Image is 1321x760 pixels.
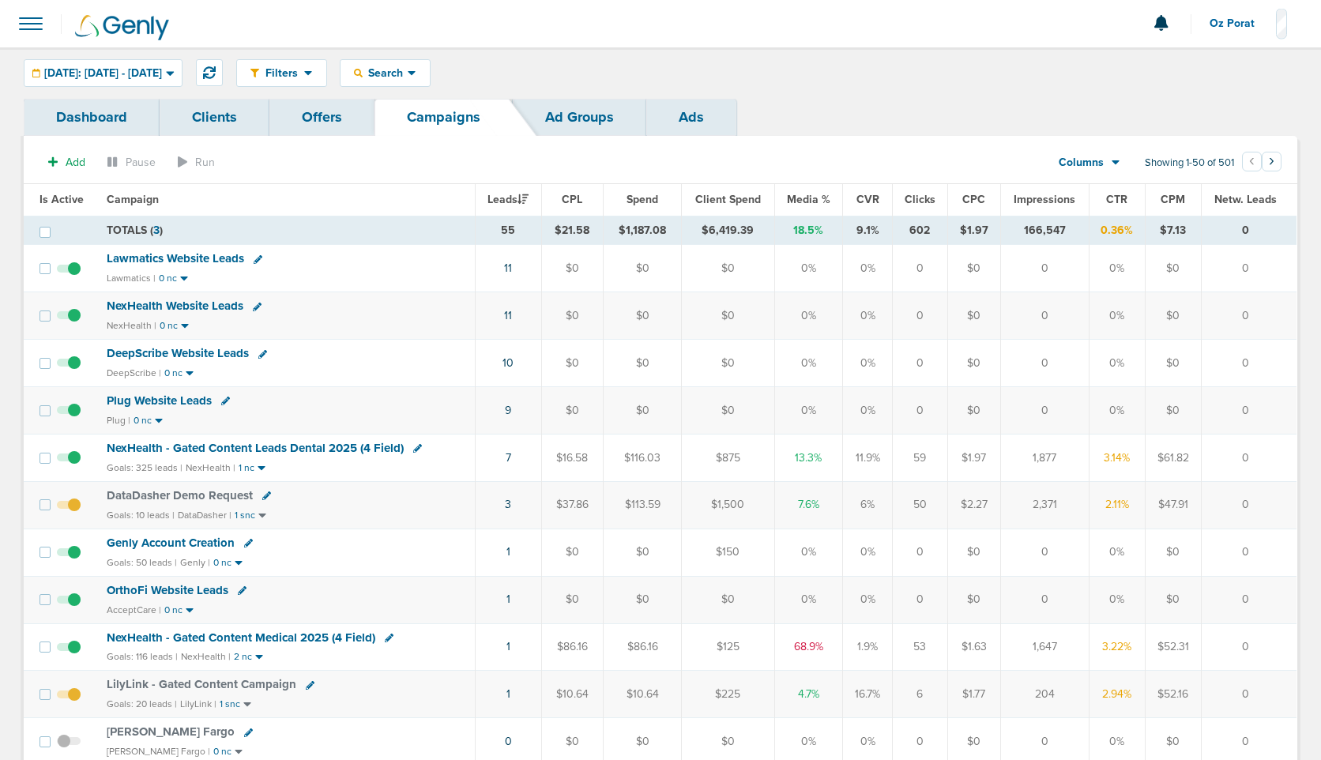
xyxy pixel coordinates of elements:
[1146,671,1202,718] td: $52.16
[107,415,130,426] small: Plug |
[1089,434,1146,481] td: 3.14%
[1146,623,1202,671] td: $52.31
[682,216,774,245] td: $6,419.39
[541,216,603,245] td: $21.58
[1201,434,1297,481] td: 0
[504,309,512,322] a: 11
[107,677,296,691] span: LilyLink - Gated Content Campaign
[160,99,269,136] a: Clients
[541,623,603,671] td: $86.16
[44,68,162,79] span: [DATE]: [DATE] - [DATE]
[1201,481,1297,529] td: 0
[1089,623,1146,671] td: 3.22%
[774,671,843,718] td: 4.7%
[505,735,512,748] a: 0
[504,261,512,275] a: 11
[1214,193,1277,206] span: Netw. Leads
[947,623,1000,671] td: $1.63
[541,671,603,718] td: $10.64
[774,216,843,245] td: 18.5%
[1000,245,1089,292] td: 0
[541,245,603,292] td: $0
[164,367,183,379] small: 0 nc
[107,488,253,502] span: DataDasher Demo Request
[186,462,235,473] small: NexHealth |
[1089,216,1146,245] td: 0.36%
[1146,481,1202,529] td: $47.91
[107,746,210,757] small: [PERSON_NAME] Fargo |
[107,441,404,455] span: NexHealth - Gated Content Leads Dental 2025 (4 Field)
[843,481,893,529] td: 6%
[1146,216,1202,245] td: $7.13
[1201,387,1297,435] td: 0
[213,557,231,569] small: 0 nc
[1014,193,1075,206] span: Impressions
[541,529,603,576] td: $0
[1201,623,1297,671] td: 0
[774,434,843,481] td: 13.3%
[843,216,893,245] td: 9.1%
[107,651,178,663] small: Goals: 116 leads |
[506,687,510,701] a: 1
[1146,434,1202,481] td: $61.82
[774,245,843,292] td: 0%
[1146,340,1202,387] td: $0
[1089,245,1146,292] td: 0%
[66,156,85,169] span: Add
[1146,292,1202,340] td: $0
[159,273,177,284] small: 0 nc
[1089,340,1146,387] td: 0%
[1201,340,1297,387] td: 0
[75,15,169,40] img: Genly
[541,340,603,387] td: $0
[502,356,514,370] a: 10
[843,292,893,340] td: 0%
[506,451,511,465] a: 7
[178,510,231,521] small: DataDasher |
[1201,245,1297,292] td: 0
[947,216,1000,245] td: $1.97
[893,623,947,671] td: 53
[774,292,843,340] td: 0%
[947,340,1000,387] td: $0
[843,245,893,292] td: 0%
[893,434,947,481] td: 59
[1201,292,1297,340] td: 0
[603,529,682,576] td: $0
[164,604,183,616] small: 0 nc
[1000,623,1089,671] td: 1,647
[627,193,658,206] span: Spend
[1242,154,1281,173] ul: Pagination
[1210,18,1266,29] span: Oz Porat
[682,623,774,671] td: $125
[682,292,774,340] td: $0
[107,346,249,360] span: DeepScribe Website Leads
[1089,292,1146,340] td: 0%
[774,529,843,576] td: 0%
[40,151,94,174] button: Add
[1146,529,1202,576] td: $0
[1000,340,1089,387] td: 0
[695,193,761,206] span: Client Spend
[1089,576,1146,623] td: 0%
[487,193,529,206] span: Leads
[682,481,774,529] td: $1,500
[603,216,682,245] td: $1,187.08
[107,630,375,645] span: NexHealth - Gated Content Medical 2025 (4 Field)
[947,292,1000,340] td: $0
[905,193,935,206] span: Clicks
[513,99,646,136] a: Ad Groups
[893,245,947,292] td: 0
[541,387,603,435] td: $0
[107,193,159,206] span: Campaign
[506,593,510,606] a: 1
[603,245,682,292] td: $0
[947,481,1000,529] td: $2.27
[947,245,1000,292] td: $0
[603,576,682,623] td: $0
[774,340,843,387] td: 0%
[947,671,1000,718] td: $1.77
[774,481,843,529] td: 7.6%
[181,651,231,662] small: NexHealth |
[1146,245,1202,292] td: $0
